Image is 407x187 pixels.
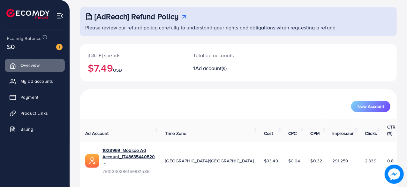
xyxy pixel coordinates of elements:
img: image [385,165,404,184]
h2: 1 [193,65,257,71]
a: My ad accounts [5,75,65,88]
span: CTR (%) [387,124,396,136]
span: Cost [264,130,273,136]
span: Product Links [20,110,48,116]
img: ic-ads-acc.e4c84228.svg [85,154,99,168]
a: Payment [5,91,65,104]
span: Impression [333,130,355,136]
a: 1028969_Mobiloo Ad Account_1748635440820 [102,147,155,160]
span: 291,259 [333,158,348,164]
span: CPM [311,130,320,136]
span: Payment [20,94,38,100]
span: Clicks [365,130,377,136]
span: 0.8 [387,158,394,164]
span: $0.32 [311,158,322,164]
p: [DATE] spends [88,51,178,59]
h3: [AdReach] Refund Policy [94,12,179,21]
span: Ecomdy Balance [7,35,41,42]
a: Overview [5,59,65,72]
span: $0.04 [288,158,300,164]
span: New Account [358,104,384,109]
a: Product Links [5,107,65,120]
span: Ad Account [85,130,109,136]
img: image [56,44,63,50]
span: Time Zone [165,130,186,136]
a: Billing [5,123,65,136]
span: ID: 7510330896159981586 [102,161,155,175]
h2: $7.49 [88,62,178,74]
button: New Account [351,101,390,112]
img: menu [56,12,64,19]
span: [GEOGRAPHIC_DATA]/[GEOGRAPHIC_DATA] [165,158,254,164]
span: Billing [20,126,33,132]
span: $93.49 [264,158,278,164]
p: Total ad accounts [193,51,257,59]
span: Overview [20,62,40,68]
p: Please review our refund policy carefully to understand your rights and obligations when requesti... [85,24,393,31]
span: 2,339 [365,158,376,164]
span: My ad accounts [20,78,53,84]
span: USD [113,67,122,73]
span: Ad account(s) [195,65,227,72]
span: $0 [7,42,15,51]
span: CPC [288,130,297,136]
img: logo [6,9,49,19]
